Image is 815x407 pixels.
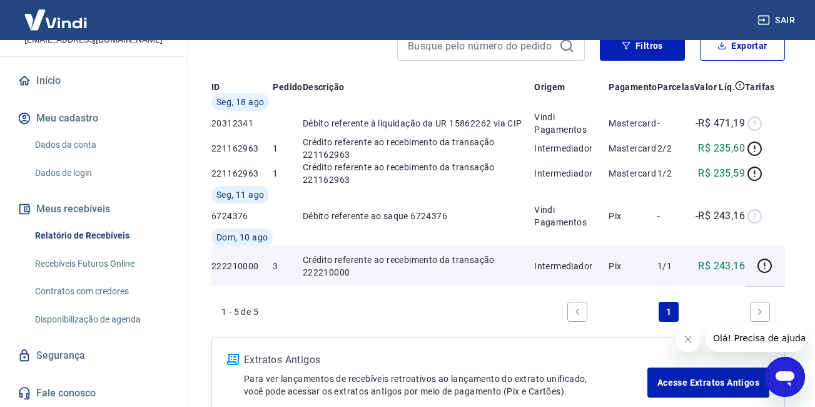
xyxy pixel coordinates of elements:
p: 1 [273,142,302,155]
img: Vindi [15,1,96,39]
p: R$ 243,16 [698,259,745,274]
p: Tarifas [745,81,775,93]
a: Dados da conta [30,132,172,158]
p: 222210000 [211,260,273,272]
p: Vindi Pagamentos [534,203,609,229]
p: Crédito referente ao recebimento da transação 222210000 [303,254,534,279]
p: Descrição [303,81,345,93]
p: 221162963 [211,167,273,180]
p: - [657,210,694,222]
p: 1 [273,167,302,180]
a: Next page [750,302,770,322]
button: Filtros [600,31,685,61]
a: Início [15,67,172,95]
span: Dom, 10 ago [216,231,268,244]
p: Crédito referente ao recebimento da transação 221162963 [303,136,534,161]
a: Dados de login [30,160,172,186]
p: 221162963 [211,142,273,155]
ul: Pagination [562,297,775,327]
p: Origem [534,81,565,93]
p: 1/1 [657,260,694,272]
p: Mastercard [609,142,657,155]
span: Olá! Precisa de ajuda? [8,9,105,19]
p: Pix [609,260,657,272]
a: Acesse Extratos Antigos [647,368,769,398]
a: Disponibilização de agenda [30,307,172,332]
input: Busque pelo número do pedido [408,36,554,55]
p: 3 [273,260,302,272]
p: Débito referente à liquidação da UR 15862262 via CIP [303,117,534,130]
a: Recebíveis Futuros Online [30,251,172,277]
p: - [657,117,694,130]
p: Intermediador [534,167,609,180]
p: Mastercard [609,117,657,130]
p: Crédito referente ao recebimento da transação 221162963 [303,161,534,186]
p: Mastercard [609,167,657,180]
a: Segurança [15,342,172,369]
img: ícone [227,354,239,365]
button: Exportar [700,31,785,61]
p: 6724376 [211,210,273,222]
button: Sair [755,9,800,32]
span: Seg, 11 ago [216,188,264,201]
p: -R$ 471,19 [696,116,745,131]
a: Page 1 is your current page [659,302,679,322]
p: ID [211,81,220,93]
p: Valor Líq. [694,81,735,93]
p: R$ 235,59 [698,166,745,181]
p: 1 - 5 de 5 [221,306,258,318]
a: Contratos com credores [30,279,172,304]
p: Pagamento [609,81,657,93]
p: R$ 235,60 [698,141,745,156]
p: 20312341 [211,117,273,130]
button: Meu cadastro [15,105,172,132]
p: Pedido [273,81,302,93]
p: 2/2 [657,142,694,155]
a: Fale conosco [15,379,172,407]
p: 1/2 [657,167,694,180]
button: Meus recebíveis [15,195,172,223]
p: Débito referente ao saque 6724376 [303,210,534,222]
iframe: Fechar mensagem [676,327,701,352]
a: Relatório de Recebíveis [30,223,172,249]
p: Extratos Antigos [244,353,647,368]
p: Vindi Pagamentos [534,111,609,136]
iframe: Botão para abrir a janela de mensagens [765,357,805,397]
p: Intermediador [534,260,609,272]
span: Seg, 18 ago [216,96,264,108]
iframe: Mensagem da empresa [706,324,805,352]
p: Intermediador [534,142,609,155]
p: Parcelas [657,81,694,93]
p: Para ver lançamentos de recebíveis retroativos ao lançamento do extrato unificado, você pode aces... [244,373,647,398]
p: -R$ 243,16 [696,209,745,224]
p: [EMAIL_ADDRESS][DOMAIN_NAME] [24,33,163,46]
p: Pix [609,210,657,222]
a: Previous page [567,302,587,322]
